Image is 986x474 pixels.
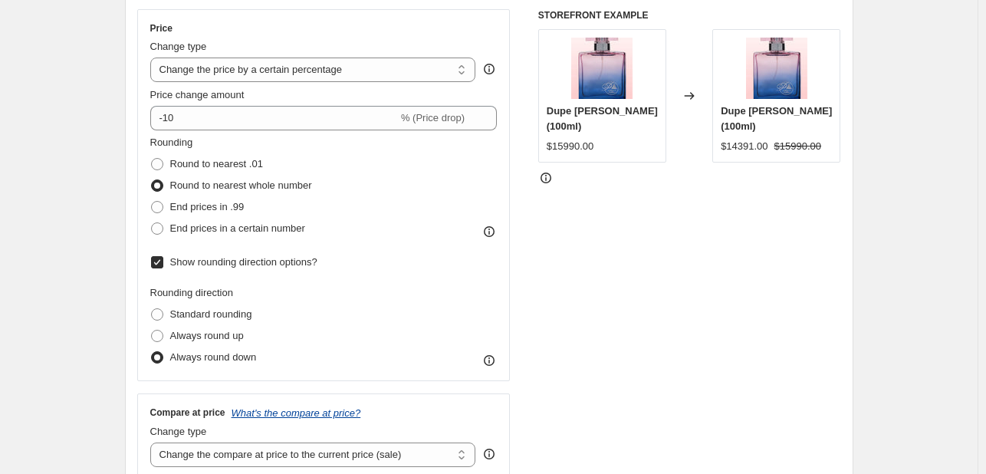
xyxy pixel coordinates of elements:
[571,38,633,99] img: Dama100ml_1_80x.jpg
[150,287,233,298] span: Rounding direction
[170,201,245,212] span: End prices in .99
[170,179,312,191] span: Round to nearest whole number
[401,112,465,123] span: % (Price drop)
[232,407,361,419] button: What's the compare at price?
[150,41,207,52] span: Change type
[150,89,245,100] span: Price change amount
[721,105,832,132] span: Dupe [PERSON_NAME] (100ml)
[538,9,841,21] h6: STOREFRONT EXAMPLE
[774,139,821,154] strike: $15990.00
[170,158,263,170] span: Round to nearest .01
[721,139,767,154] div: $14391.00
[170,330,244,341] span: Always round up
[150,407,225,419] h3: Compare at price
[547,139,593,154] div: $15990.00
[150,426,207,437] span: Change type
[170,222,305,234] span: End prices in a certain number
[481,61,497,77] div: help
[481,446,497,462] div: help
[150,137,193,148] span: Rounding
[150,22,173,35] h3: Price
[170,256,317,268] span: Show rounding direction options?
[170,308,252,320] span: Standard rounding
[170,351,257,363] span: Always round down
[150,106,398,130] input: -15
[547,105,658,132] span: Dupe [PERSON_NAME] (100ml)
[746,38,807,99] img: Dama100ml_1_80x.jpg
